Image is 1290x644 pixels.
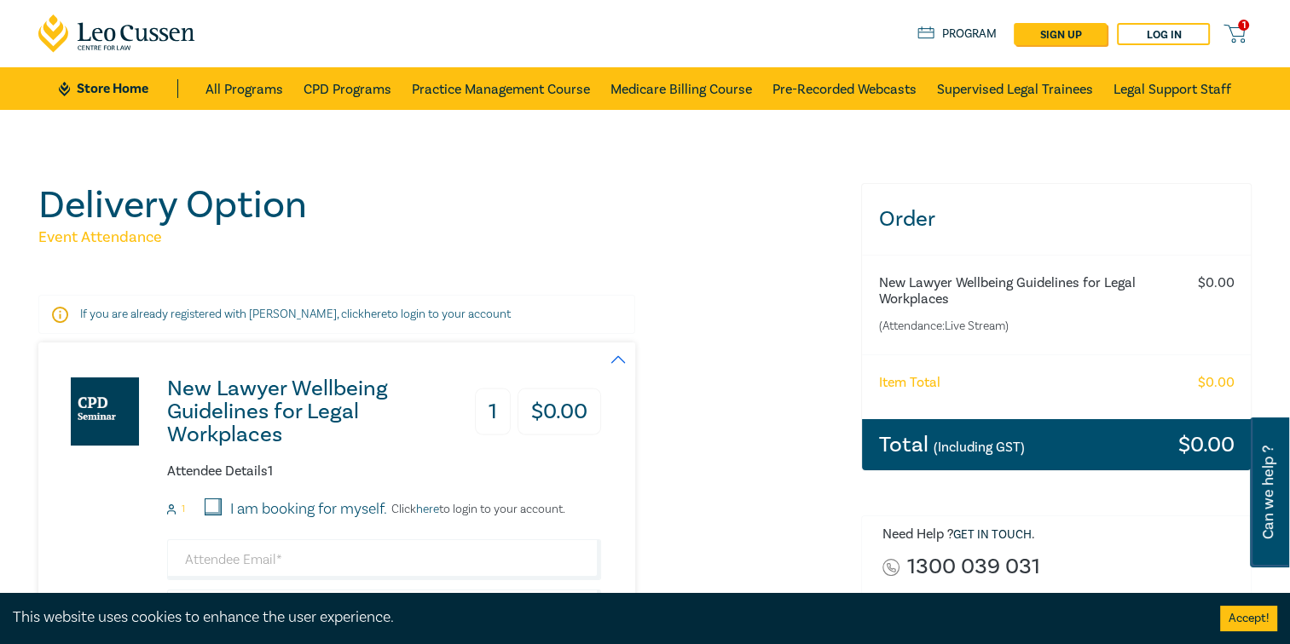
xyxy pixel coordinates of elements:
a: Practice Management Course [412,67,590,110]
span: 1 [1238,20,1249,31]
h3: $ 0.00 [1177,434,1234,456]
h3: New Lawyer Wellbeing Guidelines for Legal Workplaces [167,377,448,446]
h1: Delivery Option [38,183,841,227]
div: This website uses cookies to enhance the user experience. [13,607,1195,629]
p: If you are already registered with [PERSON_NAME], click to login to your account [80,306,593,323]
h6: $ 0.00 [1197,275,1234,291]
h5: Event Attendance [38,227,841,248]
h6: Need Help ? . [882,526,1239,543]
h6: New Lawyer Wellbeing Guidelines for Legal Workplaces [879,275,1166,308]
label: I am booking for myself. [230,498,387,520]
h6: Item Total [879,375,940,391]
a: Log in [1117,23,1210,45]
a: Program [917,25,997,43]
small: 1 [182,503,185,515]
a: 1300 039 031 [906,555,1039,578]
button: Accept cookies [1220,606,1277,631]
img: New Lawyer Wellbeing Guidelines for Legal Workplaces [71,377,139,446]
h3: Total [879,434,1025,456]
a: sign up [1014,23,1107,45]
a: Pre-Recorded Webcasts [772,67,917,110]
a: Get in touch [953,527,1032,543]
h6: $ 0.00 [1197,375,1234,391]
h3: $ 0.00 [518,388,601,435]
a: Legal Support Staff [1114,67,1231,110]
a: Medicare Billing Course [610,67,752,110]
h6: Attendee Details 1 [167,463,601,480]
p: Click to login to your account. [387,503,565,516]
small: (Attendance: Live Stream ) [879,318,1166,335]
h3: Order [862,184,1252,255]
a: Store Home [59,79,177,98]
span: Can we help ? [1260,428,1276,557]
a: Supervised Legal Trainees [937,67,1093,110]
small: (Including GST) [934,439,1025,456]
a: CPD Programs [304,67,391,110]
input: Attendee Email* [167,539,601,580]
a: All Programs [205,67,283,110]
a: here [364,307,387,322]
a: here [416,502,439,517]
h3: 1 [475,388,511,435]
